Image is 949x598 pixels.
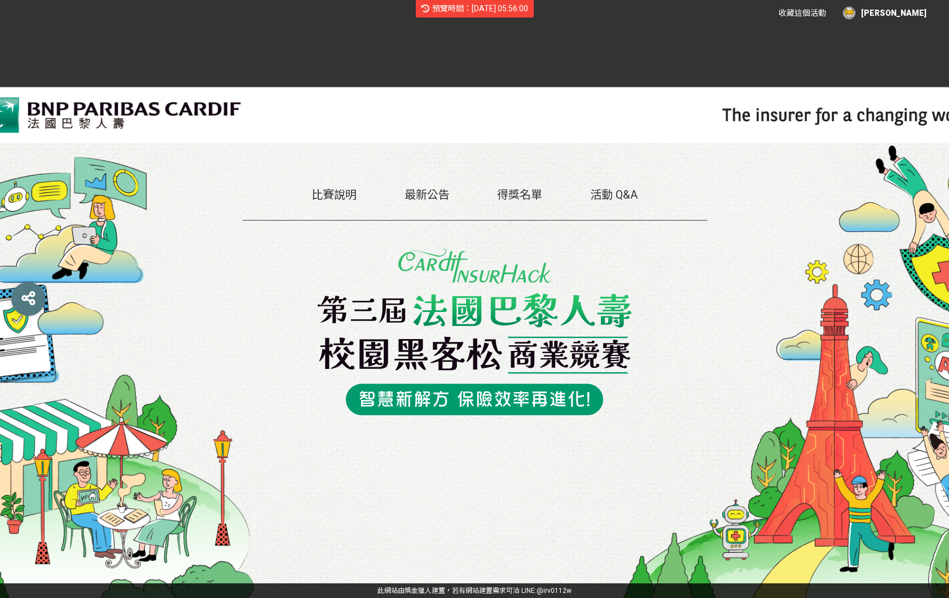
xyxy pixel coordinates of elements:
[497,188,542,201] a: 得獎名單
[377,587,506,595] a: 此網站由獎金獵人建置，若有網站建置需求
[405,188,450,201] a: 最新公告
[779,8,826,17] span: 收藏這個活動
[311,188,357,201] a: 比賽說明
[590,188,638,201] a: 活動 Q&A
[432,4,528,13] span: 預覽時間：[DATE] 05:56:00
[377,587,572,595] span: 可洽 LINE:
[318,249,631,415] img: Slogan
[537,587,572,595] a: @irv0112w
